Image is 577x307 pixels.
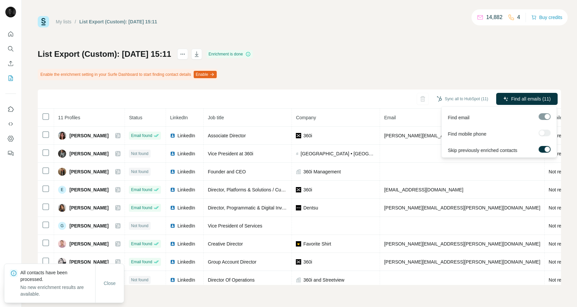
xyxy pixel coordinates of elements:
[303,132,312,139] span: 360i
[131,187,152,193] span: Email found
[5,43,16,55] button: Search
[384,205,540,210] span: [PERSON_NAME][EMAIL_ADDRESS][PERSON_NAME][DOMAIN_NAME]
[170,277,175,283] img: LinkedIn logo
[486,13,503,21] p: 14,882
[303,259,312,265] span: 360i
[58,204,66,212] img: Avatar
[131,241,152,247] span: Email found
[5,147,16,159] button: Feedback
[131,169,148,175] span: Not found
[208,205,299,210] span: Director, Programmatic & Digital Investment
[303,168,341,175] span: 360i Management
[177,259,195,265] span: LinkedIn
[99,277,121,289] button: Close
[177,186,195,193] span: LinkedIn
[296,187,301,192] img: company-logo
[303,241,331,247] span: Favorite Shirt
[208,277,254,283] span: Director Of Operations
[208,151,253,156] span: Vice President at 360i
[69,241,109,247] span: [PERSON_NAME]
[177,241,195,247] span: LinkedIn
[208,187,332,192] span: Director, Platforms & Solutions / Custom Technical Solutions
[56,19,71,24] a: My lists
[448,131,486,137] span: Find mobile phone
[131,205,152,211] span: Email found
[170,223,175,228] img: LinkedIn logo
[75,18,76,25] li: /
[170,241,175,247] img: LinkedIn logo
[5,103,16,115] button: Use Surfe on LinkedIn
[5,72,16,84] button: My lists
[170,187,175,192] img: LinkedIn logo
[303,186,312,193] span: 360i
[5,133,16,145] button: Dashboard
[69,168,109,175] span: [PERSON_NAME]
[296,241,301,247] img: company-logo
[208,241,243,247] span: Creative Director
[58,240,66,248] img: Avatar
[170,205,175,210] img: LinkedIn logo
[296,115,316,120] span: Company
[58,132,66,140] img: Avatar
[69,204,109,211] span: [PERSON_NAME]
[384,133,502,138] span: [PERSON_NAME][EMAIL_ADDRESS][DOMAIN_NAME]
[432,94,493,104] button: Sync all to HubSpot (11)
[69,222,109,229] span: [PERSON_NAME]
[38,49,171,59] h1: List Export (Custom): [DATE] 15:11
[58,168,66,176] img: Avatar
[296,133,301,138] img: company-logo
[129,115,142,120] span: Status
[177,222,195,229] span: LinkedIn
[131,223,148,229] span: Not found
[448,114,469,121] span: Find email
[296,205,301,210] img: company-logo
[20,269,95,283] p: All contacts have been processed.
[170,151,175,156] img: LinkedIn logo
[208,133,246,138] span: Associate Director
[170,115,188,120] span: LinkedIn
[170,133,175,138] img: LinkedIn logo
[58,115,80,120] span: 11 Profiles
[208,115,224,120] span: Job title
[384,241,540,247] span: [PERSON_NAME][EMAIL_ADDRESS][PERSON_NAME][DOMAIN_NAME]
[58,186,66,194] div: E
[177,277,195,283] span: LinkedIn
[5,57,16,69] button: Enrich CSV
[69,150,109,157] span: [PERSON_NAME]
[131,151,148,157] span: Not found
[79,18,157,25] div: List Export (Custom): [DATE] 15:11
[177,132,195,139] span: LinkedIn
[177,150,195,157] span: LinkedIn
[384,115,396,120] span: Email
[517,13,520,21] p: 4
[170,169,175,174] img: LinkedIn logo
[58,222,66,230] div: G
[131,133,152,139] span: Email found
[38,69,218,80] div: Enable the enrichment setting in your Surfe Dashboard to start finding contact details
[208,169,246,174] span: Founder and CEO
[177,204,195,211] span: LinkedIn
[177,168,195,175] span: LinkedIn
[448,147,517,154] span: Skip previously enriched contacts
[5,7,16,17] img: Avatar
[58,150,66,158] img: Avatar
[208,223,262,228] span: Vice President of Services
[20,284,95,297] p: No new enrichment results are available.
[303,277,344,283] span: 360i and Streetview
[511,96,551,102] span: Find all emails (11)
[69,259,109,265] span: [PERSON_NAME]
[208,259,256,265] span: Group Account Director
[177,49,188,59] button: actions
[69,186,109,193] span: [PERSON_NAME]
[194,71,217,78] button: Enable
[131,259,152,265] span: Email found
[384,187,463,192] span: [EMAIL_ADDRESS][DOMAIN_NAME]
[303,204,318,211] span: Dentsu
[496,93,558,105] button: Find all emails (11)
[207,50,253,58] div: Enrichment is done
[38,16,49,27] img: Surfe Logo
[531,13,562,22] button: Buy credits
[131,277,148,283] span: Not found
[69,132,109,139] span: [PERSON_NAME]
[5,118,16,130] button: Use Surfe API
